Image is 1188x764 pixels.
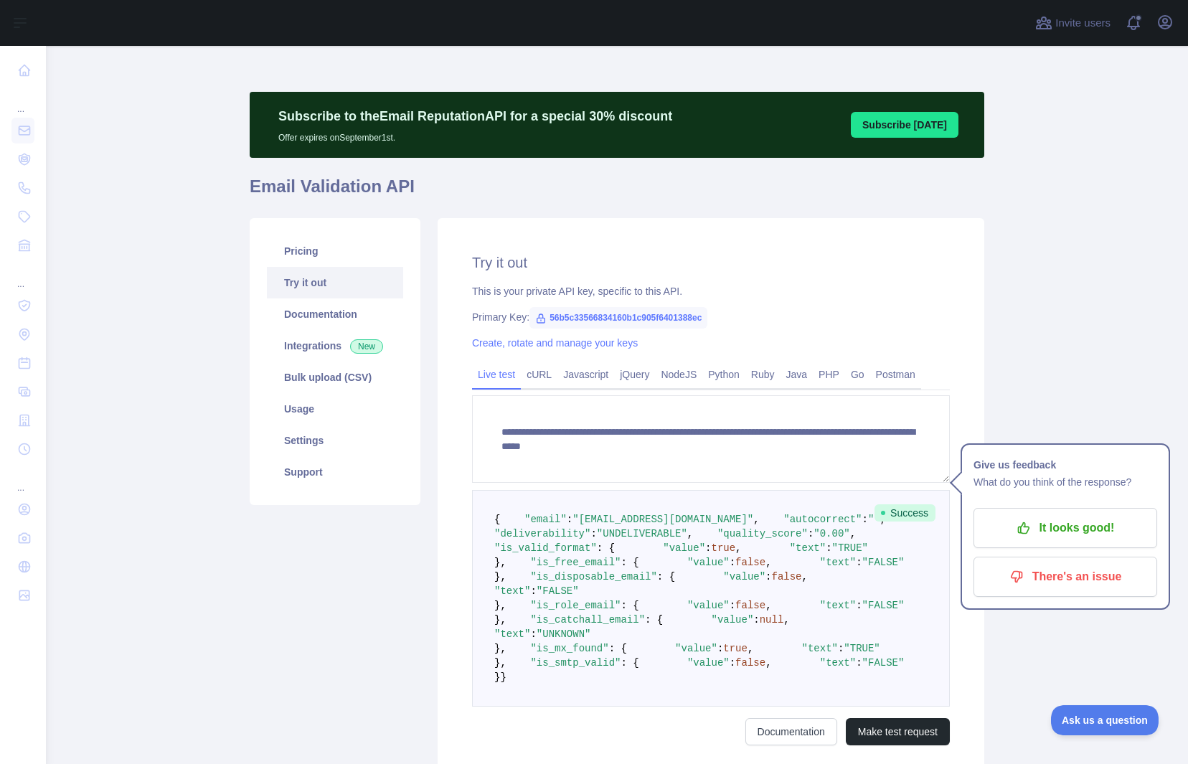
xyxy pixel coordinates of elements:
[717,528,808,539] span: "quality_score"
[973,456,1157,473] h1: Give us feedback
[735,542,741,554] span: ,
[675,643,717,654] span: "value"
[472,253,950,273] h2: Try it out
[850,528,856,539] span: ,
[711,542,735,554] span: true
[687,557,730,568] span: "value"
[845,363,870,386] a: Go
[844,643,880,654] span: "TRUE"
[529,307,707,329] span: 56b5c33566834160b1c905f6401388ec
[267,456,403,488] a: Support
[808,528,814,539] span: :
[1051,705,1159,735] iframe: Toggle Customer Support
[745,718,837,745] a: Documentation
[1055,15,1111,32] span: Invite users
[753,614,759,626] span: :
[537,628,591,640] span: "UNKNOWN"
[813,363,845,386] a: PHP
[765,557,771,568] span: ,
[687,528,693,539] span: ,
[494,600,506,611] span: },
[621,557,638,568] span: : {
[530,585,536,597] span: :
[781,363,814,386] a: Java
[250,175,984,209] h1: Email Validation API
[765,657,771,669] span: ,
[820,557,856,568] span: "text"
[802,643,838,654] span: "text"
[278,106,672,126] p: Subscribe to the Email Reputation API for a special 30 % discount
[267,298,403,330] a: Documentation
[621,657,638,669] span: : {
[687,657,730,669] span: "value"
[973,473,1157,491] p: What do you think of the response?
[753,514,759,525] span: ,
[472,337,638,349] a: Create, rotate and manage your keys
[590,528,596,539] span: :
[267,393,403,425] a: Usage
[597,542,615,554] span: : {
[838,643,844,654] span: :
[862,657,905,669] span: "FALSE"
[712,614,754,626] span: "value"
[267,235,403,267] a: Pricing
[472,284,950,298] div: This is your private API key, specific to this API.
[494,643,506,654] span: },
[494,585,530,597] span: "text"
[500,671,506,683] span: }
[705,542,711,554] span: :
[557,363,614,386] a: Javascript
[772,571,802,583] span: false
[524,514,567,525] span: "email"
[748,643,753,654] span: ,
[870,363,921,386] a: Postman
[267,330,403,362] a: Integrations New
[723,571,765,583] span: "value"
[783,614,789,626] span: ,
[820,600,856,611] span: "text"
[530,614,645,626] span: "is_catchall_email"
[826,542,831,554] span: :
[350,339,383,354] span: New
[494,671,500,683] span: }
[856,657,862,669] span: :
[657,571,675,583] span: : {
[267,425,403,456] a: Settings
[735,657,765,669] span: false
[472,310,950,324] div: Primary Key:
[267,362,403,393] a: Bulk upload (CSV)
[790,542,826,554] span: "text"
[494,614,506,626] span: },
[846,718,950,745] button: Make test request
[530,557,621,568] span: "is_free_email"
[730,657,735,669] span: :
[494,571,506,583] span: },
[494,557,506,568] span: },
[760,614,784,626] span: null
[1032,11,1113,34] button: Invite users
[567,514,572,525] span: :
[730,557,735,568] span: :
[472,363,521,386] a: Live test
[494,514,500,525] span: {
[267,267,403,298] a: Try it out
[530,628,536,640] span: :
[494,528,590,539] span: "deliverability"
[745,363,781,386] a: Ruby
[868,514,880,525] span: ""
[862,600,905,611] span: "FALSE"
[494,542,597,554] span: "is_valid_format"
[802,571,808,583] span: ,
[537,585,579,597] span: "FALSE"
[663,542,705,554] span: "value"
[11,261,34,290] div: ...
[851,112,958,138] button: Subscribe [DATE]
[11,465,34,494] div: ...
[814,528,849,539] span: "0.00"
[597,528,687,539] span: "UNDELIVERABLE"
[11,86,34,115] div: ...
[609,643,627,654] span: : {
[572,514,753,525] span: "[EMAIL_ADDRESS][DOMAIN_NAME]"
[494,628,530,640] span: "text"
[856,600,862,611] span: :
